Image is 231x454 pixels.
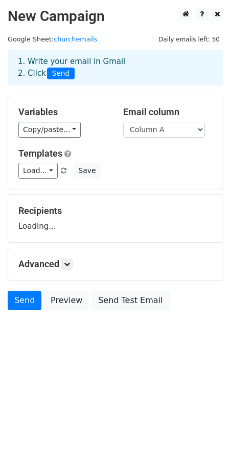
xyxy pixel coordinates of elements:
a: Send [8,291,41,310]
h2: New Campaign [8,8,223,25]
h5: Variables [18,106,108,118]
span: Daily emails left: 50 [155,34,223,45]
a: Copy/paste... [18,122,81,138]
h5: Email column [123,106,213,118]
h5: Recipients [18,205,213,217]
a: Load... [18,163,58,179]
button: Save [74,163,100,179]
a: Send Test Email [91,291,169,310]
span: Send [47,68,75,80]
a: Preview [44,291,89,310]
h5: Advanced [18,258,213,270]
small: Google Sheet: [8,35,97,43]
a: churchemails [54,35,97,43]
a: Daily emails left: 50 [155,35,223,43]
div: 1. Write your email in Gmail 2. Click [10,56,221,79]
a: Templates [18,148,62,159]
div: Loading... [18,205,213,232]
